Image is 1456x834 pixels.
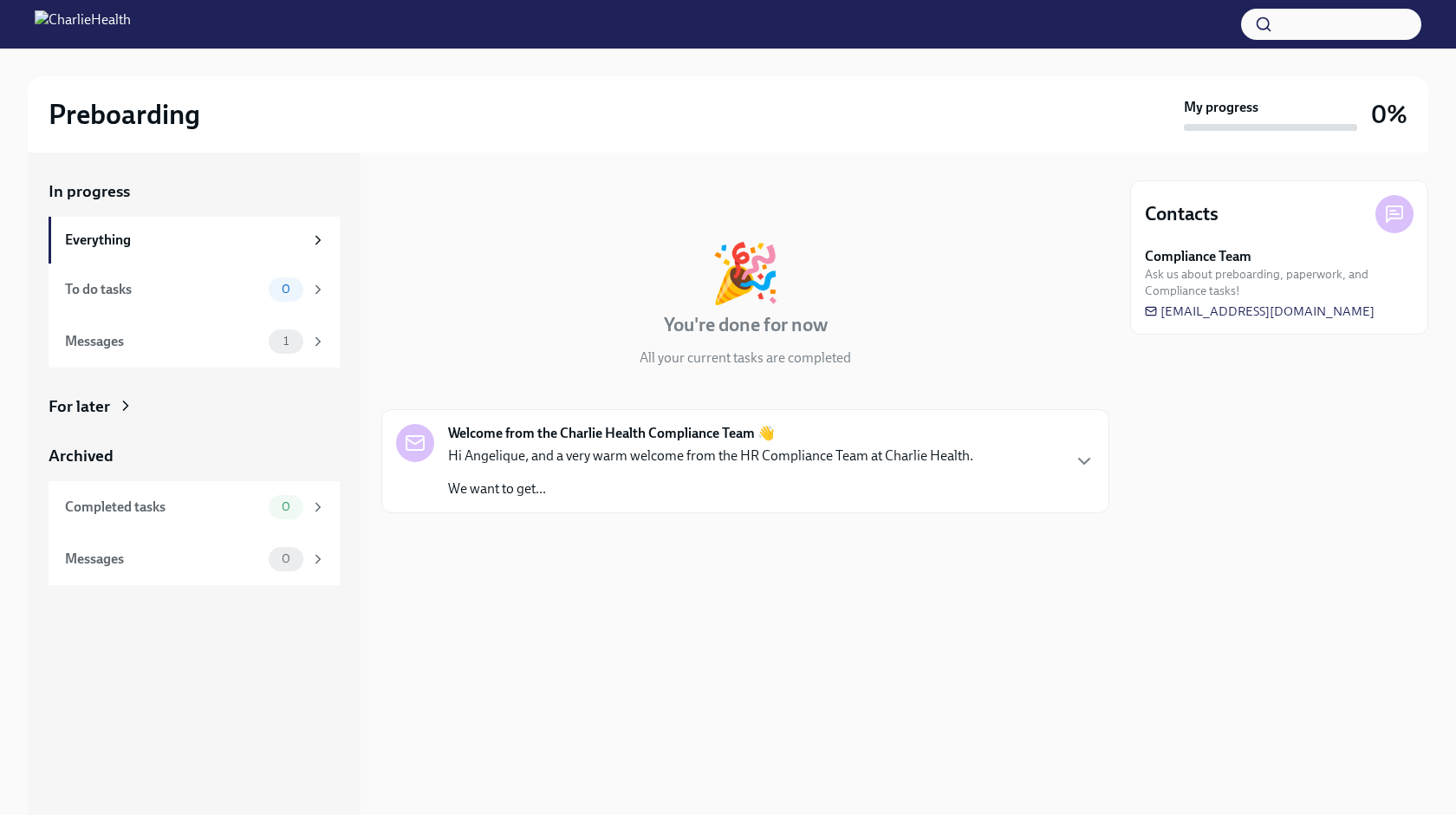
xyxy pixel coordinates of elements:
strong: Compliance Team [1145,247,1251,266]
a: To do tasks0 [49,264,340,316]
div: Messages [65,332,262,351]
span: Ask us about preboarding, paperwork, and Compliance tasks! [1145,266,1414,299]
div: 🎉 [710,244,781,302]
p: Hi Angelique, and a very warm welcome from the HR Compliance Team at Charlie Health. [448,446,973,466]
span: 0 [271,283,301,296]
h3: 0% [1371,99,1407,130]
div: To do tasks [65,280,262,299]
a: Messages0 [49,533,340,585]
div: Completed tasks [65,498,262,517]
a: Everything [49,217,340,264]
img: CharlieHealth [35,10,131,38]
a: [EMAIL_ADDRESS][DOMAIN_NAME] [1145,303,1375,320]
div: In progress [381,180,463,203]
p: We want to get... [448,479,973,498]
a: Messages1 [49,316,340,368]
a: Completed tasks0 [49,481,340,533]
div: Everything [65,231,303,250]
span: 0 [271,500,301,513]
h2: Preboarding [49,97,200,132]
strong: My progress [1184,98,1258,117]
a: Archived [49,445,340,467]
span: 1 [273,335,299,348]
a: In progress [49,180,340,203]
div: For later [49,395,110,418]
div: Messages [65,550,262,569]
h4: You're done for now [664,312,828,338]
a: For later [49,395,340,418]
span: 0 [271,552,301,565]
h4: Contacts [1145,201,1219,227]
strong: Welcome from the Charlie Health Compliance Team 👋 [448,424,775,443]
p: All your current tasks are completed [640,349,851,368]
